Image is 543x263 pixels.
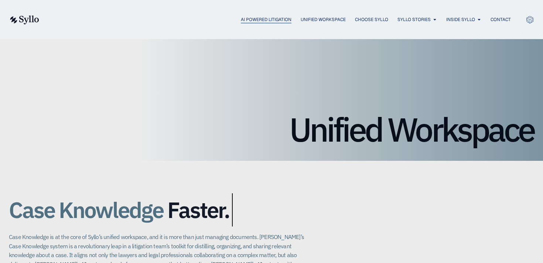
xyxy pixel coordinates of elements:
nav: Menu [54,16,511,23]
a: Contact [491,16,511,23]
span: Case Knowledge [9,193,163,226]
span: Faster. [167,198,229,222]
a: AI Powered Litigation [241,16,291,23]
a: Inside Syllo [446,16,475,23]
a: Syllo Stories [397,16,431,23]
div: Menu Toggle [54,16,511,23]
h1: Unified Workspace [9,113,534,146]
img: syllo [9,15,39,24]
a: Choose Syllo [355,16,388,23]
a: Unified Workspace [301,16,346,23]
